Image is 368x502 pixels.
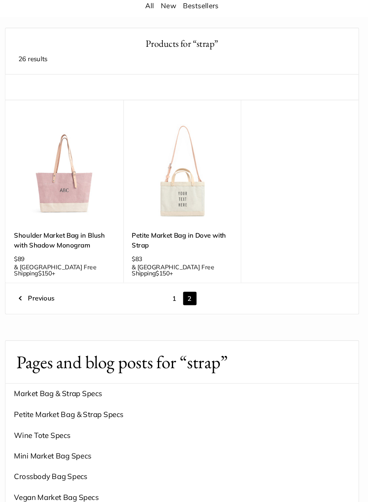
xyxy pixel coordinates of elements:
img: Petite Market Bag in Dove with Strap [137,142,232,237]
button: Open menu [16,10,25,16]
iframe: Sign Up via Text for Offers [7,471,88,495]
a: Mini Market Bag Specs [17,449,351,468]
a: 1 [171,303,183,316]
a: Petite Market Bag in Dove with StrapPetite Market Bag in Dove with Strap [137,142,232,237]
p: 26 results [29,77,339,88]
span: 2 [185,303,198,316]
a: Shoulder Market Bag in Blush with Shadow MonogramShoulder Market Bag in Blush with Shadow Monogram [25,142,120,237]
span: $150 [48,282,61,289]
a: My Account [307,8,336,18]
span: & [GEOGRAPHIC_DATA] Free Shipping + [25,277,120,288]
span: & [GEOGRAPHIC_DATA] Free Shipping + [137,277,232,288]
a: Bestsellers [185,28,219,36]
a: Crossbody Bag Specs [17,468,351,488]
a: New [164,28,178,36]
a: Wine Tote Specs [17,429,351,449]
h1: Products for “strap” [29,62,339,74]
img: Apolis [33,7,88,19]
span: $89 [25,268,35,275]
span: $150 [159,282,172,289]
a: Previous [29,303,63,316]
h1: Pages and blog posts for “strap” [27,358,341,382]
a: 1 [340,8,350,18]
input: Search... [103,4,272,22]
span: $83 [137,268,146,275]
a: All [149,28,158,36]
a: Petite Market Bag in Dove with Strap [137,245,232,264]
img: Shoulder Market Bag in Blush with Shadow Monogram [25,142,120,237]
a: Petite Market Bag & Strap Specs [17,409,351,429]
button: Search [272,4,292,22]
span: 1 [347,5,356,14]
a: Market Bag & Strap Specs [17,390,351,409]
a: Shoulder Market Bag in Blush with Shadow Monogram [25,245,120,264]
